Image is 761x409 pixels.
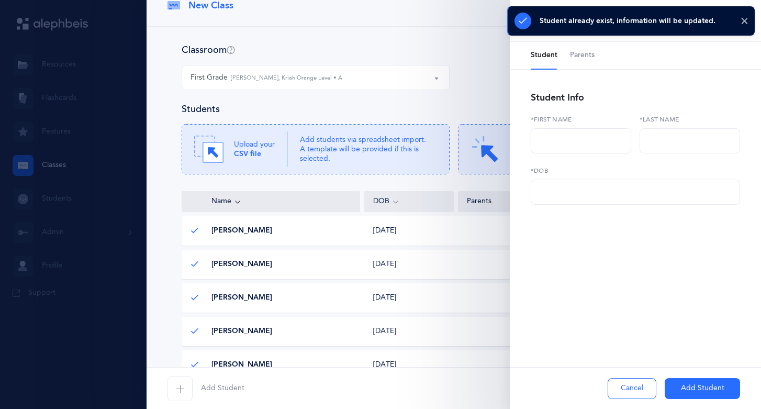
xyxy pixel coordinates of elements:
[365,360,454,370] div: [DATE]
[194,135,223,164] img: Drag.svg
[640,115,740,124] label: *Last name
[231,74,342,83] small: [PERSON_NAME], Kriah Orange Level • A
[211,360,272,370] span: [PERSON_NAME]
[709,357,748,396] iframe: Drift Widget Chat Controller
[365,293,454,303] div: [DATE]
[211,226,272,236] span: [PERSON_NAME]
[167,376,244,401] button: Add Student
[531,91,584,104] div: Student Info
[182,103,220,116] h4: Students
[211,259,272,270] span: [PERSON_NAME]
[608,378,656,399] button: Cancel
[211,293,272,303] span: [PERSON_NAME]
[182,43,235,57] h4: Classroom
[234,150,261,158] b: CSV file
[211,326,272,337] span: [PERSON_NAME]
[373,196,445,207] div: DOB
[540,17,715,25] div: Student already exist, information will be updated.
[665,378,740,399] button: Add Student
[300,135,437,164] p: Add students via spreadsheet import. A template will be provided if this is selected.
[234,140,275,159] p: Upload your
[182,65,450,90] button: First Grade Sarah Deil, Kriah Orange Level • A
[191,196,231,207] span: Name
[570,50,595,61] span: Parents
[365,326,454,337] div: [DATE]
[531,115,631,124] label: *First name
[365,259,454,270] div: [DATE]
[365,226,454,236] div: [DATE]
[467,196,717,207] div: Parents
[471,135,500,164] img: Click.svg
[191,72,342,83] div: First Grade
[201,383,244,394] span: Add Student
